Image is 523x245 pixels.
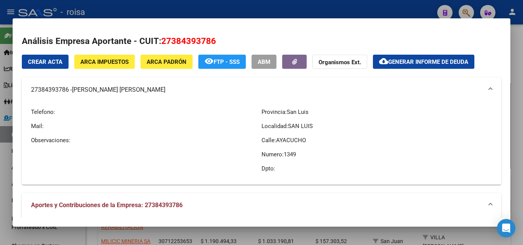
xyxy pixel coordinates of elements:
span: ABM [258,58,270,65]
mat-icon: cloud_download [379,57,388,66]
p: Dpto: [261,164,492,173]
div: 27384393786 -[PERSON_NAME] [PERSON_NAME] [22,102,501,185]
p: Localidad: [261,122,492,130]
button: FTP - SSS [198,55,246,69]
span: Crear Acta [28,58,62,65]
button: ARCA Impuestos [74,55,135,69]
span: SAN LUIS [288,123,313,130]
span: Aportes y Contribuciones de la Empresa: 27384393786 [31,201,183,209]
p: Numero: [261,150,492,159]
span: [PERSON_NAME] [PERSON_NAME] [72,85,165,94]
button: Organismos Ext. [312,55,367,69]
mat-expansion-panel-header: Aportes y Contribuciones de la Empresa: 27384393786 [22,193,501,217]
span: ARCA Impuestos [80,58,129,65]
p: Provincia: [261,108,492,116]
button: ARCA Padrón [141,55,193,69]
span: FTP - SSS [214,58,240,65]
p: Observaciones: [31,136,261,144]
span: 27384393786 [161,36,216,46]
span: 1349 [284,151,296,158]
strong: Organismos Ext. [319,59,361,66]
button: Crear Acta [22,55,69,69]
button: ABM [252,55,276,69]
mat-icon: remove_red_eye [204,57,214,66]
mat-expansion-panel-header: 27384393786 -[PERSON_NAME] [PERSON_NAME] [22,78,501,102]
span: ARCA Padrón [147,58,186,65]
button: Generar informe de deuda [373,55,474,69]
mat-panel-title: 27384393786 - [31,85,483,94]
div: Open Intercom Messenger [497,219,515,237]
h2: Análisis Empresa Aportante - CUIT: [22,35,501,48]
span: Generar informe de deuda [388,58,468,65]
p: Calle: [261,136,492,144]
span: San Luis [287,109,309,115]
p: Telefono: [31,108,261,116]
p: Mail: [31,122,261,130]
span: AYACUCHO [276,137,306,144]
